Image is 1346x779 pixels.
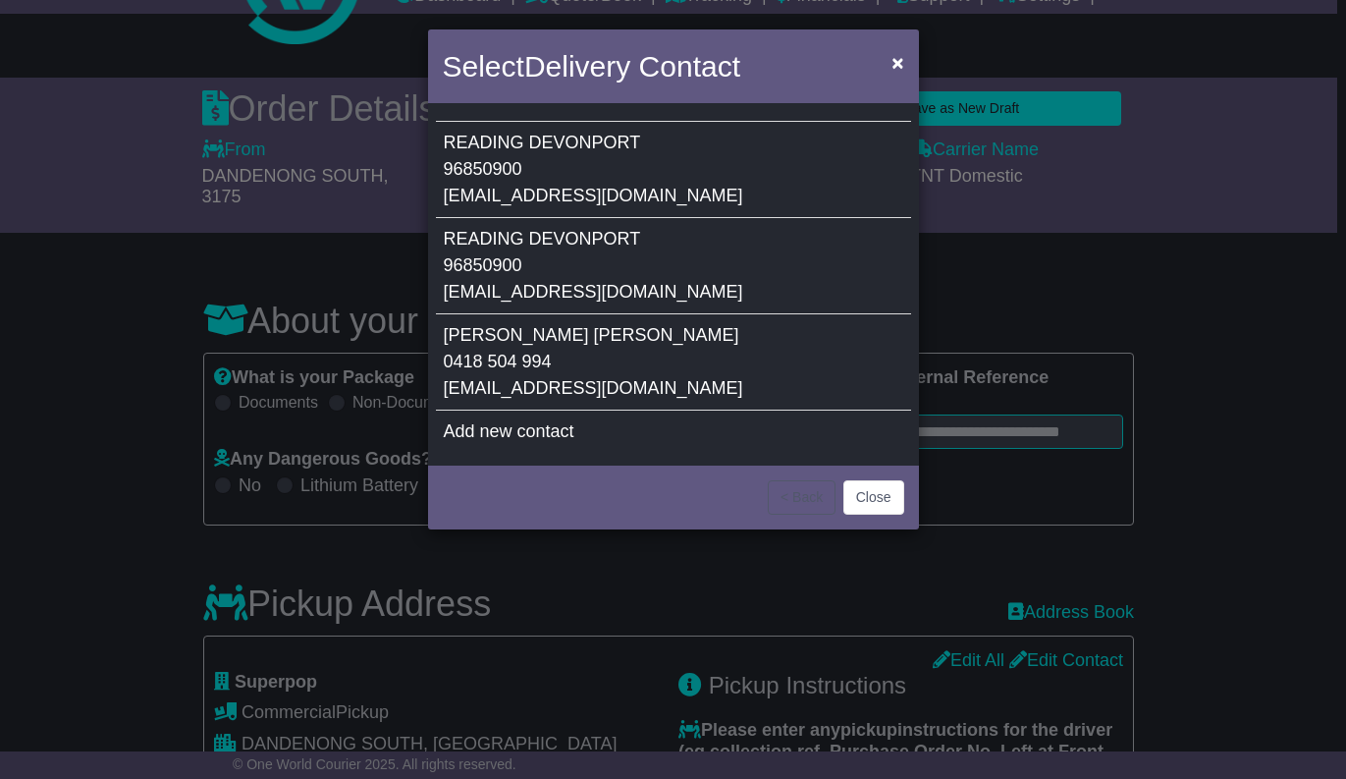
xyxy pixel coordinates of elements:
button: < Back [768,480,835,515]
button: Close [843,480,904,515]
span: Add new contact [444,421,574,441]
span: 0418 504 994 [444,352,552,371]
span: [EMAIL_ADDRESS][DOMAIN_NAME] [444,186,743,205]
span: [EMAIL_ADDRESS][DOMAIN_NAME] [444,282,743,302]
span: [PERSON_NAME] [594,325,739,345]
span: READING [444,133,524,152]
span: [EMAIL_ADDRESS][DOMAIN_NAME] [444,378,743,398]
span: Contact [639,50,740,83]
span: × [891,51,903,74]
button: Close [882,42,913,83]
span: DEVONPORT [529,229,641,249]
span: Delivery [524,50,630,83]
span: READING [444,229,524,249]
h4: Select [443,44,740,88]
span: 96850900 [444,159,522,179]
span: 96850900 [444,255,522,275]
span: [PERSON_NAME] [444,325,589,345]
span: DEVONPORT [529,133,641,152]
